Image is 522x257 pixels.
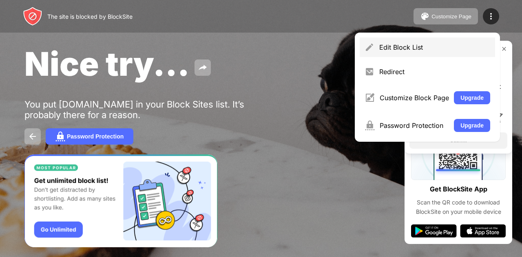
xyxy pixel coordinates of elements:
[380,94,449,102] div: Customize Block Page
[23,7,42,26] img: header-logo.svg
[411,224,457,237] img: google-play.svg
[46,128,133,145] button: Password Protection
[28,132,38,141] img: back.svg
[24,99,276,120] div: You put [DOMAIN_NAME] in your Block Sites list. It’s probably there for a reason.
[198,63,208,72] img: share.svg
[431,13,471,20] div: Customize Page
[454,119,490,132] button: Upgrade
[365,93,375,103] img: menu-customize.svg
[460,224,506,237] img: app-store.svg
[486,11,496,21] img: menu-icon.svg
[24,44,190,83] span: Nice try...
[379,43,490,51] div: Edit Block List
[454,91,490,104] button: Upgrade
[365,121,375,130] img: menu-password.svg
[420,11,430,21] img: pallet.svg
[380,121,449,130] div: Password Protection
[365,67,374,77] img: menu-redirect.svg
[501,46,507,52] img: rate-us-close.svg
[67,133,124,140] div: Password Protection
[47,13,133,20] div: The site is blocked by BlockSite
[414,8,478,24] button: Customize Page
[379,68,490,76] div: Redirect
[365,42,374,52] img: menu-pencil.svg
[411,198,506,216] div: Scan the QR code to download BlockSite on your mobile device
[24,154,217,248] iframe: Banner
[55,132,65,141] img: password.svg
[430,183,487,195] div: Get BlockSite App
